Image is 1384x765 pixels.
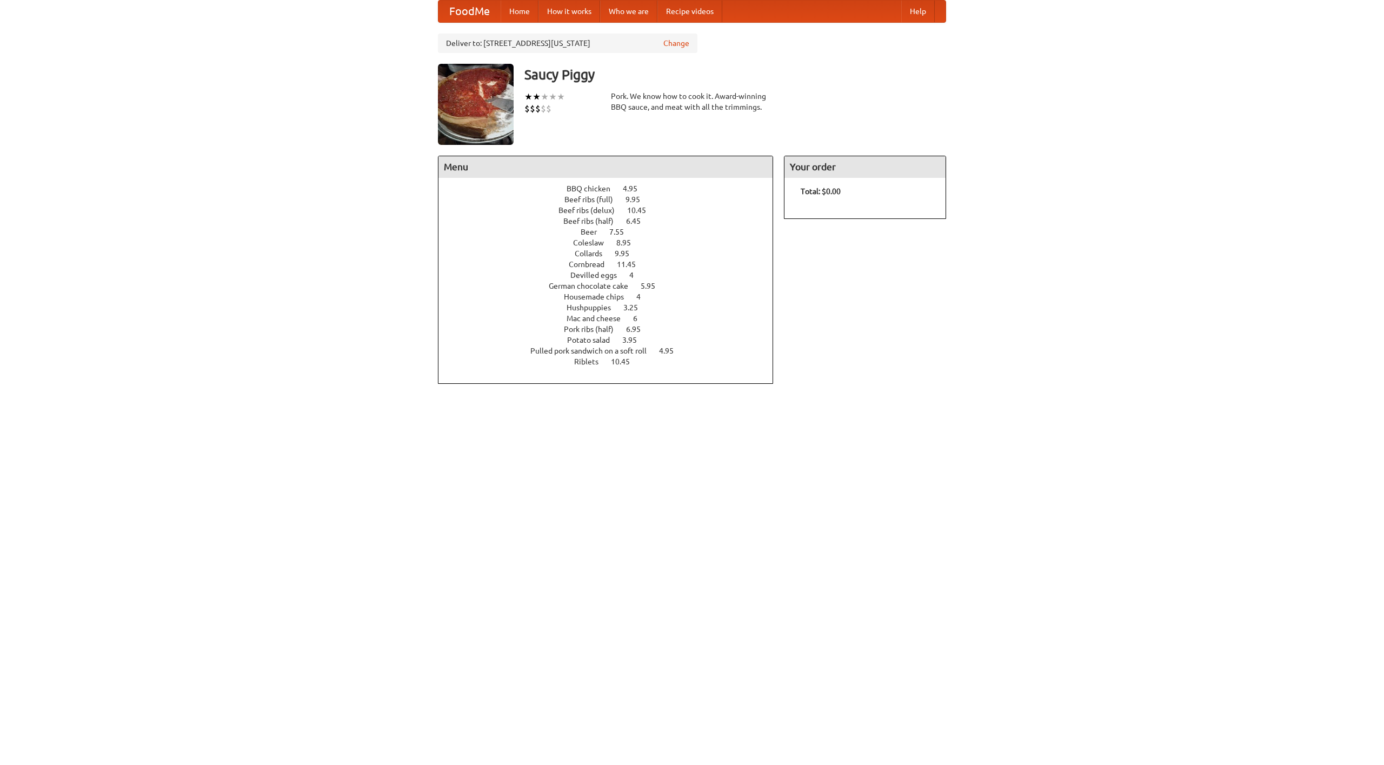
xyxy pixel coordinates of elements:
li: $ [524,103,530,115]
a: Beef ribs (full) 9.95 [564,195,660,204]
a: Help [901,1,935,22]
li: ★ [533,91,541,103]
a: Hushpuppies 3.25 [567,303,658,312]
a: Riblets 10.45 [574,357,650,366]
li: $ [535,103,541,115]
a: Pork ribs (half) 6.95 [564,325,661,334]
span: 3.95 [622,336,648,344]
span: BBQ chicken [567,184,621,193]
h4: Menu [438,156,773,178]
li: ★ [549,91,557,103]
a: Housemade chips 4 [564,292,661,301]
span: Collards [575,249,613,258]
img: angular.jpg [438,64,514,145]
span: Potato salad [567,336,621,344]
li: ★ [541,91,549,103]
a: Beef ribs (half) 6.45 [563,217,661,225]
a: Pulled pork sandwich on a soft roll 4.95 [530,347,694,355]
span: Pulled pork sandwich on a soft roll [530,347,657,355]
li: $ [530,103,535,115]
span: 10.45 [627,206,657,215]
span: 10.45 [611,357,641,366]
h3: Saucy Piggy [524,64,946,85]
a: Beef ribs (delux) 10.45 [558,206,666,215]
a: Mac and cheese 6 [567,314,657,323]
span: 3.25 [623,303,649,312]
a: Devilled eggs 4 [570,271,654,280]
span: Mac and cheese [567,314,631,323]
span: Riblets [574,357,609,366]
span: Beer [581,228,608,236]
a: BBQ chicken 4.95 [567,184,657,193]
span: 8.95 [616,238,642,247]
b: Total: $0.00 [801,187,841,196]
a: Potato salad 3.95 [567,336,657,344]
a: How it works [538,1,600,22]
span: 6.95 [626,325,651,334]
a: Coleslaw 8.95 [573,238,651,247]
h4: Your order [784,156,946,178]
a: German chocolate cake 5.95 [549,282,675,290]
a: Beer 7.55 [581,228,644,236]
a: Who we are [600,1,657,22]
span: 7.55 [609,228,635,236]
span: Beef ribs (delux) [558,206,626,215]
li: $ [541,103,546,115]
a: Recipe videos [657,1,722,22]
span: German chocolate cake [549,282,639,290]
span: Devilled eggs [570,271,628,280]
span: 9.95 [615,249,640,258]
span: 11.45 [617,260,647,269]
span: Beef ribs (full) [564,195,624,204]
span: 4.95 [623,184,648,193]
span: 4 [629,271,644,280]
span: Beef ribs (half) [563,217,624,225]
li: ★ [557,91,565,103]
span: 9.95 [626,195,651,204]
span: 4.95 [659,347,684,355]
div: Pork. We know how to cook it. Award-winning BBQ sauce, and meat with all the trimmings. [611,91,773,112]
a: FoodMe [438,1,501,22]
span: 6 [633,314,648,323]
span: 6.45 [626,217,651,225]
span: Pork ribs (half) [564,325,624,334]
li: ★ [524,91,533,103]
span: 5.95 [641,282,666,290]
span: Hushpuppies [567,303,622,312]
a: Collards 9.95 [575,249,649,258]
span: 4 [636,292,651,301]
span: Coleslaw [573,238,615,247]
a: Change [663,38,689,49]
div: Deliver to: [STREET_ADDRESS][US_STATE] [438,34,697,53]
span: Cornbread [569,260,615,269]
a: Home [501,1,538,22]
span: Housemade chips [564,292,635,301]
li: $ [546,103,551,115]
a: Cornbread 11.45 [569,260,656,269]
